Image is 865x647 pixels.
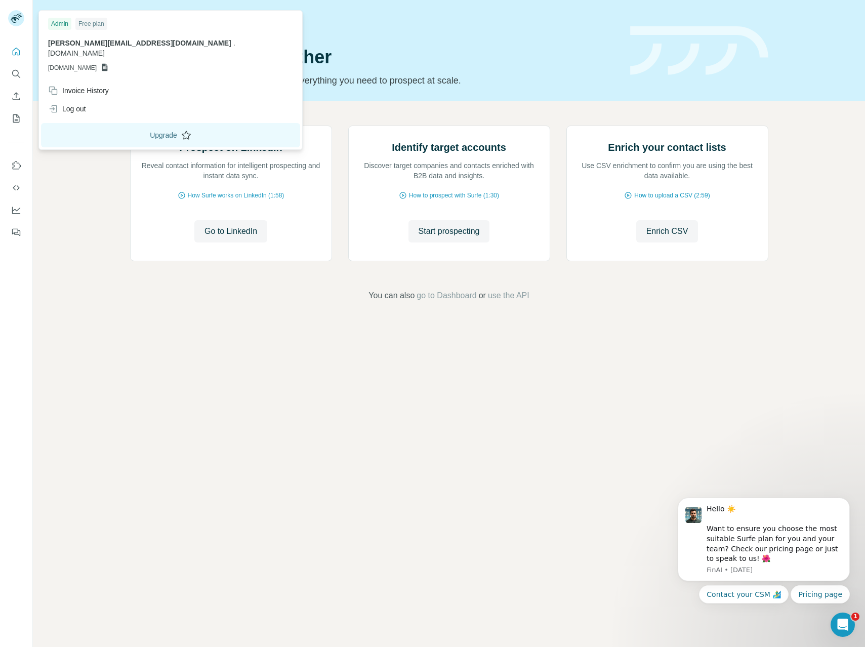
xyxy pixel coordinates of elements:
span: . [233,39,235,47]
span: Enrich CSV [646,225,688,237]
button: Use Surfe API [8,179,24,197]
p: Reveal contact information for intelligent prospecting and instant data sync. [141,160,321,181]
span: [DOMAIN_NAME] [48,63,97,72]
span: 1 [851,613,859,621]
span: [PERSON_NAME][EMAIL_ADDRESS][DOMAIN_NAME] [48,39,231,47]
button: Enrich CSV [636,220,698,242]
span: or [479,290,486,302]
button: Go to LinkedIn [194,220,267,242]
div: Admin [48,18,71,30]
span: You can also [368,290,415,302]
p: Pick your starting point and we’ll provide everything you need to prospect at scale. [130,73,618,88]
p: Discover target companies and contacts enriched with B2B data and insights. [359,160,540,181]
h2: Enrich your contact lists [608,140,726,154]
button: Quick start [8,43,24,61]
button: use the API [488,290,529,302]
img: banner [630,26,768,75]
button: Use Surfe on LinkedIn [8,156,24,175]
button: go to Dashboard [417,290,476,302]
button: Enrich CSV [8,87,24,105]
span: How to prospect with Surfe (1:30) [409,191,499,200]
h1: Let’s prospect together [130,47,618,67]
span: [DOMAIN_NAME] [48,49,105,57]
h2: Identify target accounts [392,140,506,154]
span: How Surfe works on LinkedIn (1:58) [188,191,284,200]
span: How to upload a CSV (2:59) [634,191,710,200]
button: My lists [8,109,24,128]
div: Invoice History [48,86,109,96]
p: Use CSV enrichment to confirm you are using the best data available. [577,160,758,181]
button: Search [8,65,24,83]
iframe: Intercom notifications message [663,464,865,620]
div: Quick start [130,19,618,29]
button: Feedback [8,223,24,241]
span: Go to LinkedIn [204,225,257,237]
div: Free plan [75,18,107,30]
button: Dashboard [8,201,24,219]
div: Log out [48,104,86,114]
button: Upgrade [41,123,300,147]
button: Start prospecting [408,220,490,242]
span: Start prospecting [419,225,480,237]
iframe: Intercom live chat [831,613,855,637]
